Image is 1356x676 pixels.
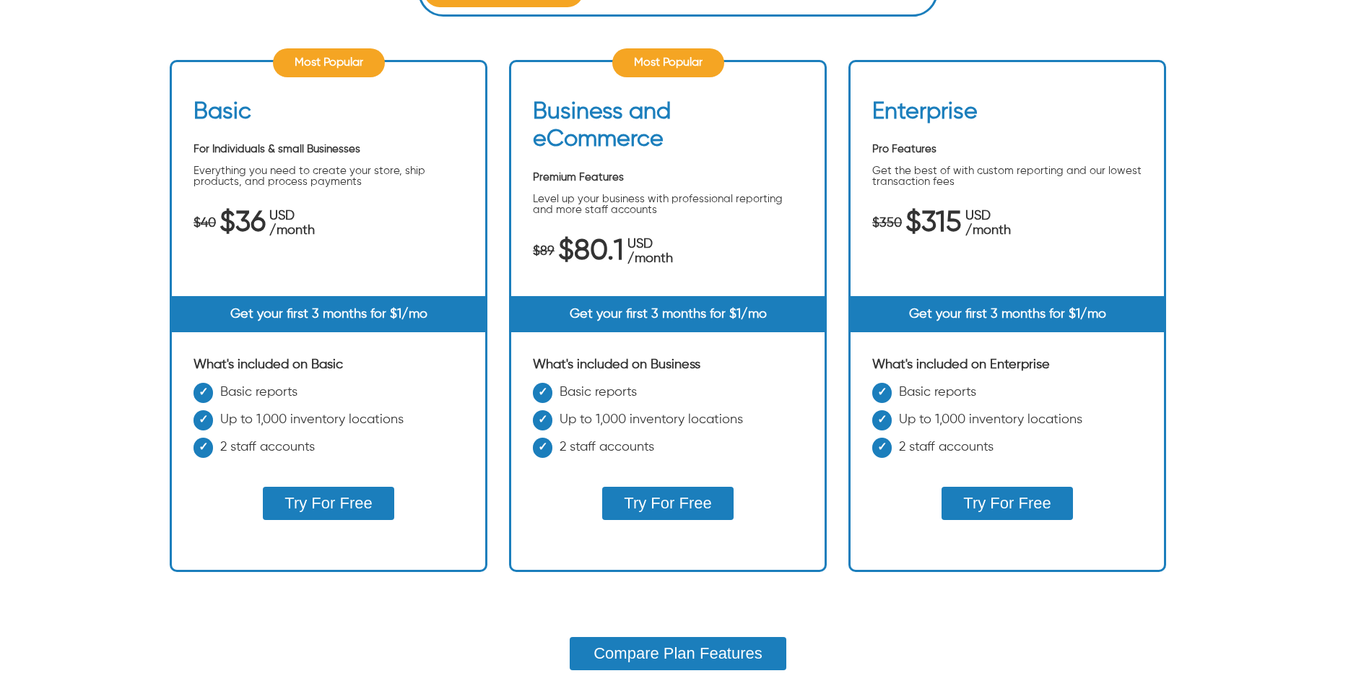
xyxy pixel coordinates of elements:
[172,296,485,332] div: Get your first 3 months for $1/mo
[533,357,803,372] div: What's included on Business
[872,410,1142,438] li: Up to 1,000 inventory locations
[194,144,464,155] p: For Individuals & small Businesses
[627,251,673,266] span: /month
[533,410,803,438] li: Up to 1,000 inventory locations
[269,223,315,238] span: /month
[965,209,1011,223] span: USD
[194,98,251,133] h2: Basic
[602,487,733,520] button: Try For Free
[194,410,464,438] li: Up to 1,000 inventory locations
[872,438,1142,465] li: 2 staff accounts
[570,637,786,670] button: Compare Plan Features
[872,357,1142,372] div: What's included on Enterprise
[905,216,962,230] span: $315
[272,48,384,77] div: Most Popular
[533,438,803,465] li: 2 staff accounts
[194,357,464,372] div: What's included on Basic
[533,98,803,161] h2: Business and eCommerce
[965,223,1011,238] span: /month
[194,216,216,230] span: $40
[851,296,1164,332] div: Get your first 3 months for $1/mo
[533,383,803,410] li: Basic reports
[511,296,825,332] div: Get your first 3 months for $1/mo
[872,98,978,133] h2: Enterprise
[612,48,723,77] div: Most Popular
[269,209,315,223] span: USD
[533,172,803,183] p: Premium Features
[194,165,464,187] p: Everything you need to create your store, ship products, and process payments
[558,244,624,259] span: $80.1
[194,438,464,465] li: 2 staff accounts
[872,144,1142,155] p: Pro Features
[533,244,555,259] span: $89
[533,194,803,215] p: Level up your business with professional reporting and more staff accounts
[220,216,266,230] span: $36
[263,487,394,520] button: Try For Free
[194,383,464,410] li: Basic reports
[872,383,1142,410] li: Basic reports
[627,237,673,251] span: USD
[872,165,1142,187] p: Get the best of with custom reporting and our lowest transaction fees
[942,487,1072,520] button: Try For Free
[872,216,902,230] span: $350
